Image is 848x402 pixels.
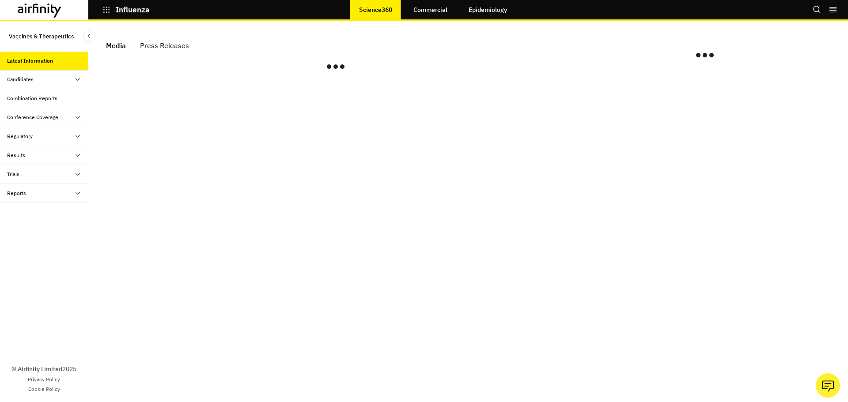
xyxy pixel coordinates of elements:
div: Reports [7,189,26,197]
a: Privacy Policy [28,376,60,383]
div: Candidates [7,75,34,83]
div: Combination Reports [7,94,57,102]
div: Results [7,151,25,159]
div: Trials [7,170,19,178]
button: Close Sidebar [83,30,95,42]
p: Science360 [359,6,392,13]
p: Vaccines & Therapeutics [9,28,74,45]
a: Cookie Policy [28,385,60,393]
div: Regulatory [7,132,33,140]
div: Press Releases [140,39,189,52]
button: Search [813,2,821,17]
div: Conference Coverage [7,113,58,121]
button: Influenza [102,2,150,17]
p: © Airfinity Limited 2025 [11,364,76,374]
button: Ask our analysts [816,373,840,398]
p: Influenza [116,6,150,14]
div: Latest Information [7,57,53,65]
div: Media [106,39,126,52]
